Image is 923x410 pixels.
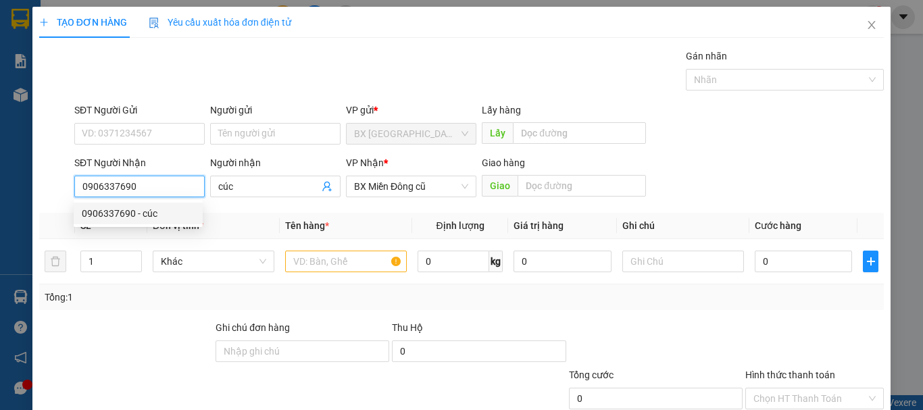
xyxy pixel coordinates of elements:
[5,78,25,91] span: Gửi:
[210,103,341,118] div: Người gửi
[514,251,611,272] input: 0
[161,251,266,272] span: Khác
[755,220,801,231] span: Cước hàng
[39,18,49,27] span: plus
[74,103,205,118] div: SĐT Người Gửi
[482,105,521,116] span: Lấy hàng
[489,251,503,272] span: kg
[149,17,291,28] span: Yêu cầu xuất hóa đơn điện tử
[210,155,341,170] div: Người nhận
[322,181,332,192] span: user-add
[514,220,564,231] span: Giá trị hàng
[354,124,468,144] span: BX Quảng Ngãi
[5,91,66,103] span: 0358975990
[346,157,384,168] span: VP Nhận
[518,175,646,197] input: Dọc đường
[622,251,744,272] input: Ghi Chú
[5,10,46,71] img: logo
[153,220,203,231] span: Đơn vị tính
[864,256,878,267] span: plus
[48,7,183,45] strong: CÔNG TY CP BÌNH TÂM
[216,322,290,333] label: Ghi chú đơn hàng
[45,290,357,305] div: Tổng: 1
[617,213,749,239] th: Ghi chú
[354,176,468,197] span: BX Miền Đông cũ
[346,103,476,118] div: VP gửi
[285,220,329,231] span: Tên hàng
[436,220,484,231] span: Định lượng
[686,51,727,61] label: Gán nhãn
[482,157,525,168] span: Giao hàng
[513,122,646,144] input: Dọc đường
[866,20,877,30] span: close
[48,47,189,73] span: 0941 78 2525
[216,340,389,362] input: Ghi chú đơn hàng
[149,18,159,28] img: icon
[45,251,66,272] button: delete
[80,220,91,231] span: SL
[48,47,189,73] span: BX Quảng Ngãi ĐT:
[482,122,513,144] span: Lấy
[853,7,891,45] button: Close
[285,251,407,272] input: VD: Bàn, Ghế
[39,17,127,28] span: TẠO ĐƠN HÀNG
[863,251,878,272] button: plus
[482,175,518,197] span: Giao
[392,322,423,333] span: Thu Hộ
[569,369,614,380] span: Tổng cước
[745,369,835,380] label: Hình thức thanh toán
[74,155,205,170] div: SĐT Người Nhận
[25,78,151,91] span: BX [GEOGRAPHIC_DATA] -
